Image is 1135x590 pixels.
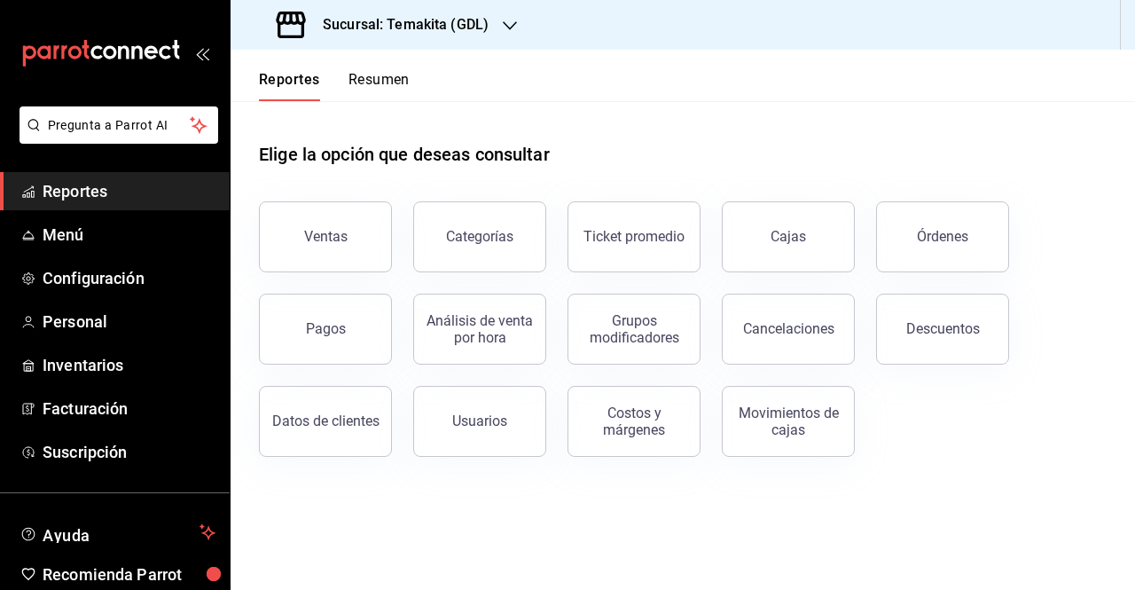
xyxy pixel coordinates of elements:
[43,353,215,377] span: Inventarios
[259,141,550,168] h1: Elige la opción que deseas consultar
[43,440,215,464] span: Suscripción
[43,223,215,247] span: Menú
[272,413,380,429] div: Datos de clientes
[43,179,215,203] span: Reportes
[43,310,215,334] span: Personal
[259,71,410,101] div: navigation tabs
[259,71,320,101] button: Reportes
[306,320,346,337] div: Pagos
[452,413,507,429] div: Usuarios
[259,386,392,457] button: Datos de clientes
[583,228,685,245] div: Ticket promedio
[48,116,191,135] span: Pregunta a Parrot AI
[413,294,546,365] button: Análisis de venta por hora
[425,312,535,346] div: Análisis de venta por hora
[43,522,192,543] span: Ayuda
[876,294,1009,365] button: Descuentos
[348,71,410,101] button: Resumen
[567,386,701,457] button: Costos y márgenes
[722,201,855,272] button: Cajas
[304,228,348,245] div: Ventas
[309,14,489,35] h3: Sucursal: Temakita (GDL)
[259,201,392,272] button: Ventas
[43,397,215,421] span: Facturación
[743,320,834,337] div: Cancelaciones
[413,201,546,272] button: Categorías
[195,46,209,60] button: open_drawer_menu
[12,129,218,147] a: Pregunta a Parrot AI
[567,201,701,272] button: Ticket promedio
[43,266,215,290] span: Configuración
[579,405,689,438] div: Costos y márgenes
[446,228,513,245] div: Categorías
[722,294,855,365] button: Cancelaciones
[43,562,215,586] span: Recomienda Parrot
[567,294,701,365] button: Grupos modificadores
[413,386,546,457] button: Usuarios
[917,228,968,245] div: Órdenes
[771,228,806,245] div: Cajas
[876,201,1009,272] button: Órdenes
[722,386,855,457] button: Movimientos de cajas
[259,294,392,365] button: Pagos
[20,106,218,144] button: Pregunta a Parrot AI
[579,312,689,346] div: Grupos modificadores
[733,405,843,438] div: Movimientos de cajas
[906,320,980,337] div: Descuentos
